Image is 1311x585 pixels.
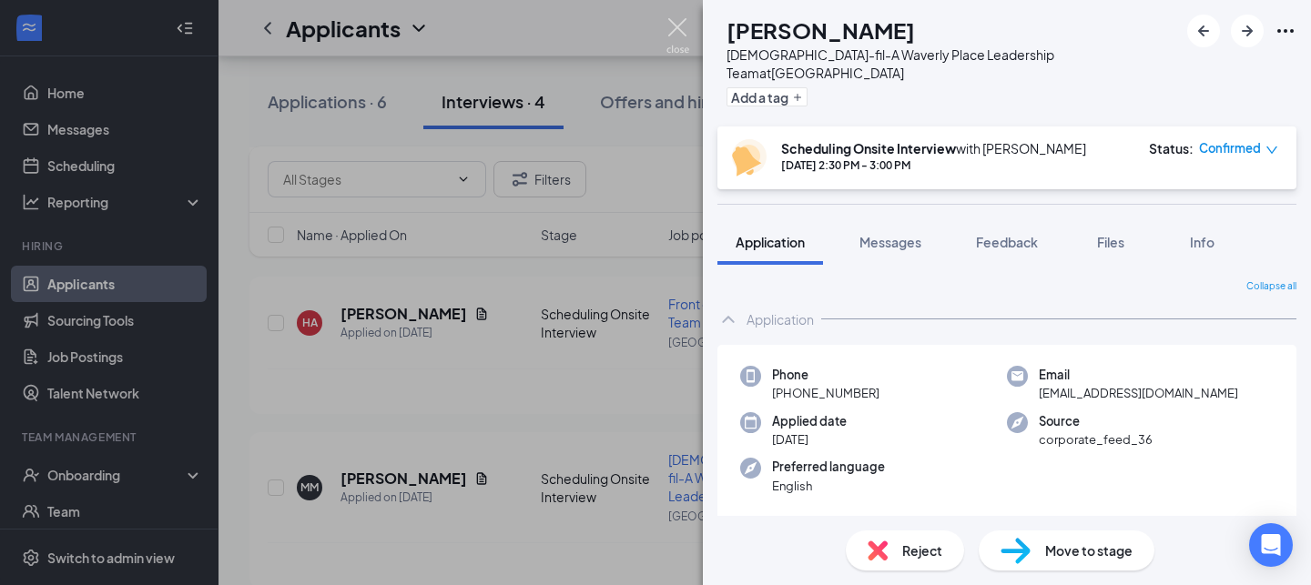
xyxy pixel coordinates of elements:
h1: [PERSON_NAME] [727,15,915,45]
span: Collapse all [1246,279,1296,294]
b: Scheduling Onsite Interview [781,140,956,156]
div: Open Intercom Messenger [1249,523,1293,567]
div: Application [747,310,814,328]
span: Applied date [772,412,847,430]
span: corporate_feed_36 [1039,430,1153,449]
button: ArrowLeftNew [1187,15,1220,47]
span: Email [1039,366,1238,384]
div: with [PERSON_NAME] [781,139,1086,157]
span: Confirmed [1199,139,1261,157]
svg: ArrowLeftNew [1193,20,1214,42]
span: English [772,477,885,495]
svg: Plus [792,92,803,103]
span: Source [1039,412,1153,430]
span: [PHONE_NUMBER] [772,384,879,402]
span: Application [736,234,805,250]
span: [EMAIL_ADDRESS][DOMAIN_NAME] [1039,384,1238,402]
div: [DATE] 2:30 PM - 3:00 PM [781,157,1086,173]
span: Move to stage [1045,540,1133,560]
span: down [1265,144,1278,156]
span: Messages [859,234,921,250]
div: Status : [1149,139,1194,157]
svg: ArrowRight [1236,20,1258,42]
span: Preferred language [772,458,885,476]
svg: Ellipses [1275,20,1296,42]
svg: ChevronUp [717,308,739,330]
span: Info [1190,234,1214,250]
button: PlusAdd a tag [727,87,808,106]
span: Reject [902,540,942,560]
button: ArrowRight [1231,15,1264,47]
span: [DATE] [772,430,847,449]
span: Feedback [976,234,1038,250]
span: Files [1097,234,1124,250]
span: Phone [772,366,879,384]
div: [DEMOGRAPHIC_DATA]-fil-A Waverly Place Leadership Team at [GEOGRAPHIC_DATA] [727,45,1178,82]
